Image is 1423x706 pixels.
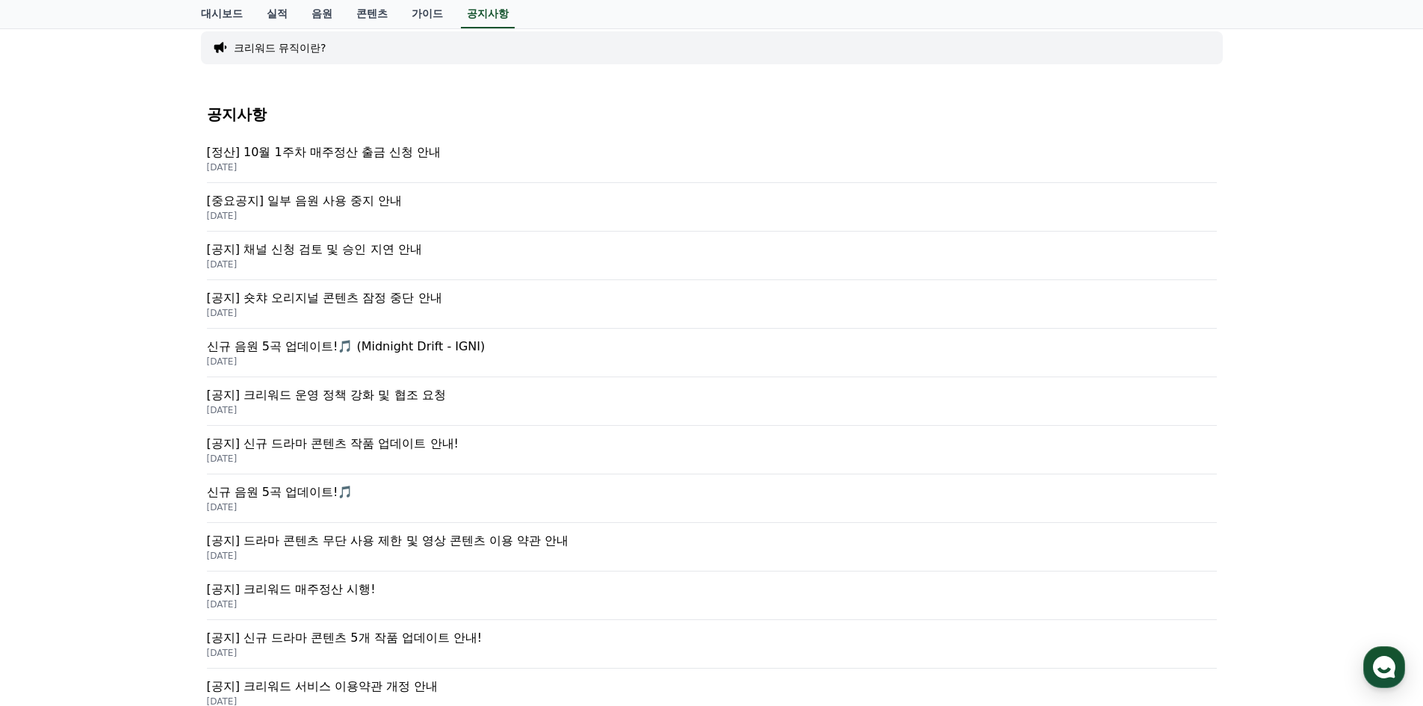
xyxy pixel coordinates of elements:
a: [중요공지] 일부 음원 사용 중지 안내 [DATE] [207,183,1217,232]
p: [DATE] [207,501,1217,513]
a: 대화 [99,474,193,511]
p: [정산] 10월 1주차 매주정산 출금 신청 안내 [207,143,1217,161]
p: 신규 음원 5곡 업데이트!🎵 (Midnight Drift - IGNI) [207,338,1217,356]
p: [DATE] [207,598,1217,610]
a: 홈 [4,474,99,511]
p: [공지] 신규 드라마 콘텐츠 5개 작품 업데이트 안내! [207,629,1217,647]
p: [DATE] [207,647,1217,659]
p: [DATE] [207,356,1217,368]
p: [공지] 크리워드 운영 정책 강화 및 협조 요청 [207,386,1217,404]
h4: 공지사항 [207,106,1217,123]
p: 신규 음원 5곡 업데이트!🎵 [207,483,1217,501]
p: [공지] 신규 드라마 콘텐츠 작품 업데이트 안내! [207,435,1217,453]
a: [정산] 10월 1주차 매주정산 출금 신청 안내 [DATE] [207,134,1217,183]
a: [공지] 드라마 콘텐츠 무단 사용 제한 및 영상 콘텐츠 이용 약관 안내 [DATE] [207,523,1217,572]
button: 크리워드 뮤직이란? [234,40,326,55]
p: [DATE] [207,210,1217,222]
p: [DATE] [207,550,1217,562]
span: 설정 [231,496,249,508]
a: [공지] 신규 드라마 콘텐츠 5개 작품 업데이트 안내! [DATE] [207,620,1217,669]
span: 대화 [137,497,155,509]
p: [공지] 드라마 콘텐츠 무단 사용 제한 및 영상 콘텐츠 이용 약관 안내 [207,532,1217,550]
a: 설정 [193,474,287,511]
a: [공지] 크리워드 운영 정책 강화 및 협조 요청 [DATE] [207,377,1217,426]
p: [DATE] [207,307,1217,319]
a: 신규 음원 5곡 업데이트!🎵 [DATE] [207,474,1217,523]
a: 신규 음원 5곡 업데이트!🎵 (Midnight Drift - IGNI) [DATE] [207,329,1217,377]
p: [DATE] [207,161,1217,173]
a: [공지] 크리워드 매주정산 시행! [DATE] [207,572,1217,620]
a: [공지] 숏챠 오리지널 콘텐츠 잠정 중단 안내 [DATE] [207,280,1217,329]
p: [공지] 채널 신청 검토 및 승인 지연 안내 [207,241,1217,258]
p: [DATE] [207,453,1217,465]
p: [DATE] [207,404,1217,416]
span: 홈 [47,496,56,508]
a: [공지] 채널 신청 검토 및 승인 지연 안내 [DATE] [207,232,1217,280]
p: [공지] 크리워드 매주정산 시행! [207,580,1217,598]
p: [공지] 크리워드 서비스 이용약관 개정 안내 [207,678,1217,696]
a: [공지] 신규 드라마 콘텐츠 작품 업데이트 안내! [DATE] [207,426,1217,474]
p: [중요공지] 일부 음원 사용 중지 안내 [207,192,1217,210]
p: [공지] 숏챠 오리지널 콘텐츠 잠정 중단 안내 [207,289,1217,307]
p: [DATE] [207,258,1217,270]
